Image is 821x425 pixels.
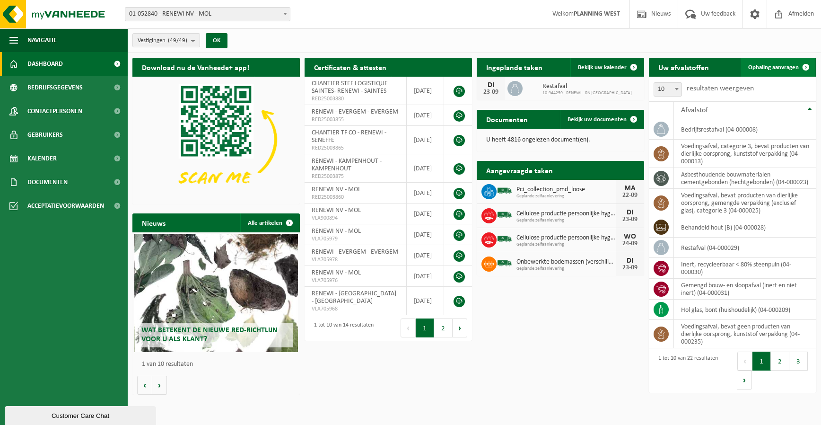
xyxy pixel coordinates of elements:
[486,137,635,143] p: U heeft 4816 ongelezen document(en).
[516,210,616,218] span: Cellulose productie persoonlijke hygiene (cr)
[620,265,639,271] div: 23-09
[674,119,816,140] td: bedrijfsrestafval (04-000008)
[312,116,399,124] span: RED25003855
[312,235,399,243] span: VLA705979
[516,234,616,242] span: Cellulose productie persoonlijke hygiene (cr)
[687,85,754,92] label: resultaten weergeven
[27,28,57,52] span: Navigatie
[516,194,616,199] span: Geplande zelfaanlevering
[674,320,816,348] td: voedingsafval, bevat geen producten van dierlijke oorsprong, kunststof verpakking (04-000235)
[132,33,200,47] button: Vestigingen(49/49)
[407,105,444,126] td: [DATE]
[407,154,444,183] td: [DATE]
[240,213,299,232] a: Alle artikelen
[737,371,752,390] button: Next
[674,279,816,300] td: gemengd bouw- en sloopafval (inert en niet inert) (04-000031)
[125,7,290,21] span: 01-052840 - RENEWI NV - MOL
[27,123,63,147] span: Gebruikers
[516,186,616,194] span: Pci_collection_pmd_loose
[132,77,300,203] img: Download de VHEPlus App
[312,80,388,95] span: CHANTIER STEF LOGISTIQUE SAINTES- RENEWI - SAINTES
[574,10,620,18] strong: PLANNING WEST
[516,242,616,248] span: Geplande zelfaanlevering
[5,404,158,425] iframe: chat widget
[681,106,708,114] span: Afvalstof
[737,352,752,371] button: Previous
[312,277,399,284] span: VLA705976
[620,233,639,240] div: WO
[312,173,399,180] span: RED25003875
[542,83,632,90] span: Restafval
[674,189,816,217] td: voedingsafval, bevat producten van dierlijke oorsprong, gemengde verpakking (exclusief glas), cat...
[416,319,434,337] button: 1
[312,144,399,152] span: RED25003865
[570,58,643,77] a: Bekijk uw kalender
[401,319,416,337] button: Previous
[477,110,537,128] h2: Documenten
[497,255,513,271] img: BL-SO-LV
[168,37,187,44] count: (49/49)
[620,240,639,247] div: 24-09
[407,245,444,266] td: [DATE]
[312,207,361,214] span: RENEWI NV - MOL
[141,327,278,343] span: Wat betekent de nieuwe RED-richtlijn voor u als klant?
[407,224,444,245] td: [DATE]
[27,76,83,99] span: Bedrijfsgegevens
[142,361,295,368] p: 1 van 10 resultaten
[305,58,396,76] h2: Certificaten & attesten
[789,352,808,371] button: 3
[674,140,816,168] td: voedingsafval, categorie 3, bevat producten van dierlijke oorsprong, kunststof verpakking (04-000...
[434,319,453,337] button: 2
[654,83,681,96] span: 10
[674,258,816,279] td: inert, recycleerbaar < 80% steenpuin (04-000030)
[27,99,82,123] span: Contactpersonen
[568,116,627,123] span: Bekijk uw documenten
[771,352,789,371] button: 2
[516,266,616,272] span: Geplande zelfaanlevering
[312,194,399,201] span: RED25003860
[312,108,398,115] span: RENEWI - EVERGEM - EVERGEM
[542,90,632,96] span: 10-944259 - RENEWI - RN [GEOGRAPHIC_DATA]
[674,238,816,258] td: restafval (04-000029)
[206,33,227,48] button: OK
[138,34,187,48] span: Vestigingen
[560,110,643,129] a: Bekijk uw documenten
[125,8,290,21] span: 01-052840 - RENEWI NV - MOL
[312,129,386,144] span: CHANTIER TF CO - RENEWI - SENEFFE
[27,194,104,218] span: Acceptatievoorwaarden
[312,305,399,313] span: VLA705968
[481,89,500,96] div: 23-09
[27,52,63,76] span: Dashboard
[620,257,639,265] div: DI
[654,351,718,390] div: 1 tot 10 van 22 resultaten
[674,168,816,189] td: asbesthoudende bouwmaterialen cementgebonden (hechtgebonden) (04-000023)
[497,231,513,247] img: BL-SO-LV
[674,217,816,238] td: behandeld hout (B) (04-000028)
[312,158,382,172] span: RENEWI - KAMPENHOUT - KAMPENHOUT
[312,290,396,305] span: RENEWI - [GEOGRAPHIC_DATA] - [GEOGRAPHIC_DATA]
[620,185,639,192] div: MA
[477,161,562,179] h2: Aangevraagde taken
[407,77,444,105] td: [DATE]
[137,376,152,395] button: Vorige
[741,58,815,77] a: Ophaling aanvragen
[748,64,799,71] span: Ophaling aanvragen
[654,82,682,97] span: 10
[407,266,444,287] td: [DATE]
[407,126,444,154] td: [DATE]
[132,58,259,76] h2: Download nu de Vanheede+ app!
[312,214,399,222] span: VLA900894
[477,58,552,76] h2: Ingeplande taken
[312,228,361,235] span: RENEWI NV - MOL
[27,147,57,170] span: Kalender
[620,209,639,216] div: DI
[309,318,374,338] div: 1 tot 10 van 14 resultaten
[407,183,444,204] td: [DATE]
[27,170,68,194] span: Documenten
[312,248,398,256] span: RENEWI - EVERGEM - EVERGEM
[312,95,399,103] span: RED25003880
[134,234,298,352] a: Wat betekent de nieuwe RED-richtlijn voor u als klant?
[649,58,718,76] h2: Uw afvalstoffen
[497,183,513,199] img: BL-SO-LV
